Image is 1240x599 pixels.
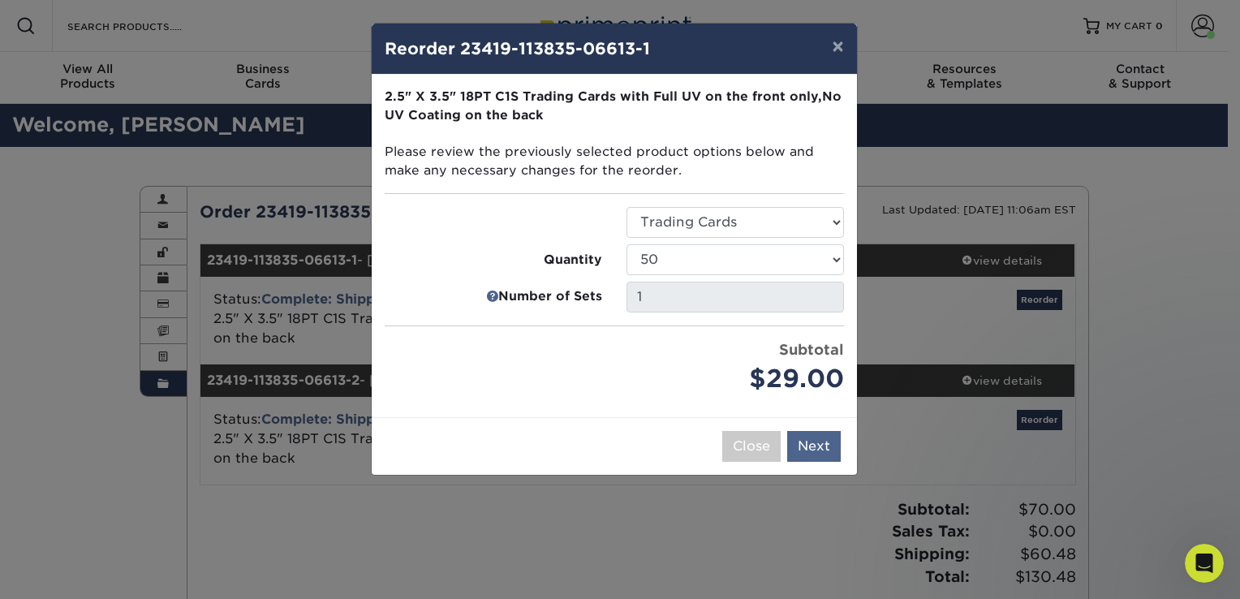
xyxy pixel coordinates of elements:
button: Close [722,431,781,462]
p: Please review the previously selected product options below and make any necessary changes for th... [385,88,844,180]
h4: Reorder 23419-113835-06613-1 [385,37,844,61]
strong: Subtotal [779,341,844,358]
strong: Quantity [544,251,602,269]
iframe: Intercom live chat [1185,544,1224,583]
button: Next [787,431,841,462]
strong: 2.5" X 3.5" 18PT C1S Trading Cards with Full UV on the front only,No UV Coating on the back [385,88,842,123]
div: $29.00 [626,360,844,398]
button: × [819,24,856,69]
strong: Number of Sets [498,288,602,307]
